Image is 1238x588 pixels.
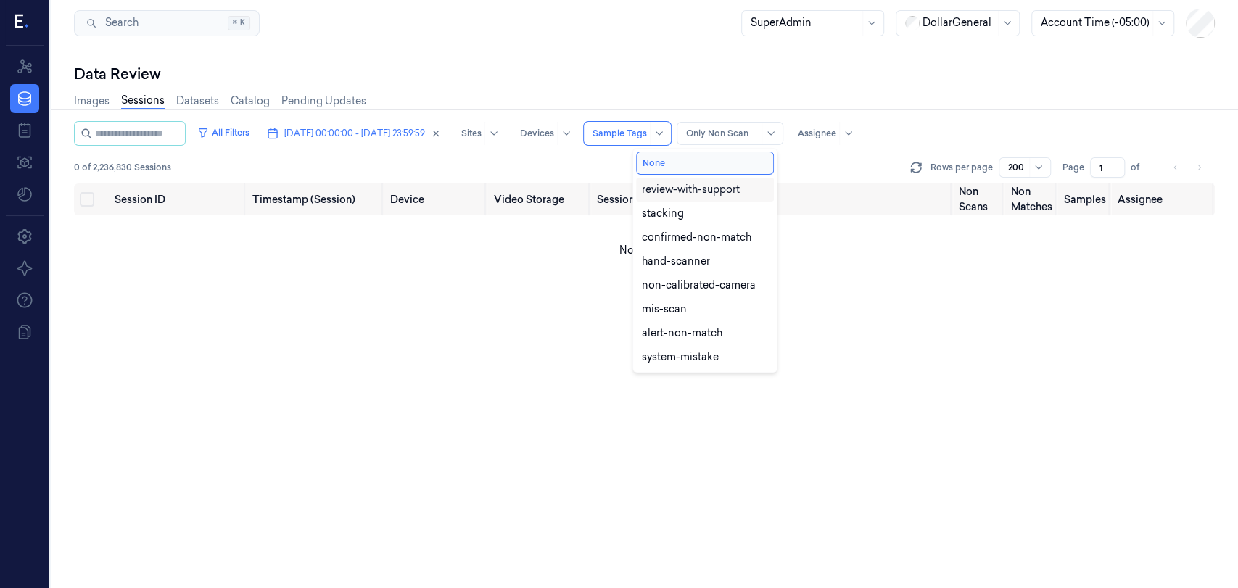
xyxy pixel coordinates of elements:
nav: pagination [1165,157,1209,178]
div: non-calibrated-camera [642,278,756,293]
p: Rows per page [930,161,993,174]
button: None [636,152,774,175]
div: Data Review [74,64,1215,84]
th: Session Tags [591,183,695,215]
div: confirmed-non-match [642,230,751,245]
span: [DATE] 00:00:00 - [DATE] 23:59:59 [284,127,425,140]
div: mis-scan [642,302,687,317]
span: 0 of 2,236,830 Sessions [74,161,171,174]
th: Session ID [109,183,247,215]
a: Catalog [231,94,270,109]
a: Pending Updates [281,94,366,109]
th: Non Scans [953,183,1004,215]
th: Video Storage [487,183,591,215]
th: Non Matches [1004,183,1057,215]
div: system-mistake [642,349,719,365]
div: review-with-support [642,182,740,197]
a: Datasets [176,94,219,109]
div: stacking [642,206,684,221]
button: Search⌘K [74,10,260,36]
span: Search [99,15,139,30]
th: Sample Tags [695,183,953,215]
span: Page [1062,161,1084,174]
th: Assignee [1111,183,1215,215]
div: alert-non-match [642,326,722,341]
th: Device [384,183,488,215]
th: Samples [1057,183,1111,215]
button: [DATE] 00:00:00 - [DATE] 23:59:59 [261,122,447,145]
div: hand-scanner [642,254,710,269]
button: Select all [80,192,94,207]
span: of [1131,161,1154,174]
th: Timestamp (Session) [247,183,384,215]
a: Images [74,94,110,109]
button: All Filters [191,121,255,144]
a: Sessions [121,93,165,109]
td: No results. [74,215,1215,285]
